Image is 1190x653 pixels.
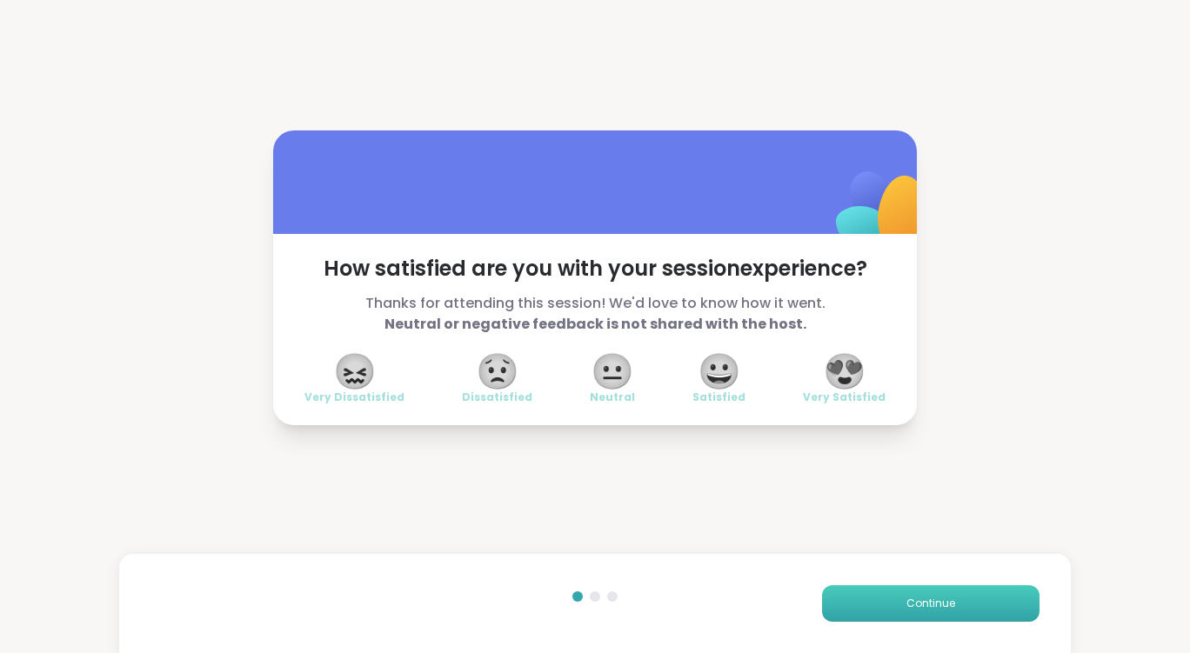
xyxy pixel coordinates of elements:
[304,390,404,404] span: Very Dissatisfied
[304,293,886,335] span: Thanks for attending this session! We'd love to know how it went.
[476,356,519,387] span: 😟
[384,314,806,334] b: Neutral or negative feedback is not shared with the host.
[822,585,1040,622] button: Continue
[823,356,866,387] span: 😍
[591,356,634,387] span: 😐
[333,356,377,387] span: 😖
[590,390,635,404] span: Neutral
[304,255,886,283] span: How satisfied are you with your session experience?
[803,390,886,404] span: Very Satisfied
[698,356,741,387] span: 😀
[795,126,968,299] img: ShareWell Logomark
[462,390,532,404] span: Dissatisfied
[692,390,745,404] span: Satisfied
[906,596,955,611] span: Continue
